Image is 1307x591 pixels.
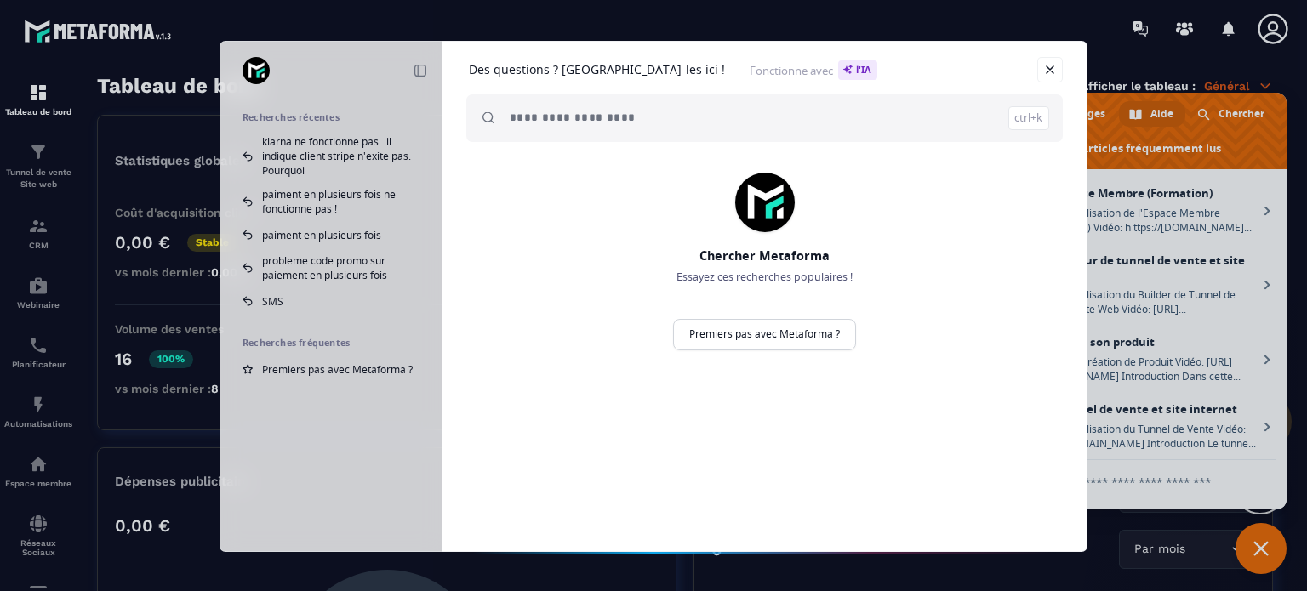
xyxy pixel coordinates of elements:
span: paiment en plusieurs fois ne fonctionne pas ! [262,187,419,216]
span: klarna ne fonctionne pas . il indique client stripe n'exite pas. Pourquoi [262,134,419,178]
a: Fermer [1037,57,1063,82]
a: Réduire [408,59,432,82]
h2: Recherches fréquentes [243,337,419,349]
span: Fonctionne avec [750,60,877,80]
span: Premiers pas avec Metaforma ? [262,362,413,377]
h1: Des questions ? [GEOGRAPHIC_DATA]-les ici ! [469,62,725,77]
p: Essayez ces recherches populaires ! [637,270,892,285]
h2: Recherches récentes [243,111,419,123]
a: Premiers pas avec Metaforma ? [673,319,856,350]
span: l'IA [838,60,877,80]
span: SMS [262,294,283,309]
span: probleme code promo sur paiement en plusieurs fois [262,253,419,282]
span: paiment en plusieurs fois [262,228,381,242]
h2: Chercher Metaforma [637,247,892,264]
